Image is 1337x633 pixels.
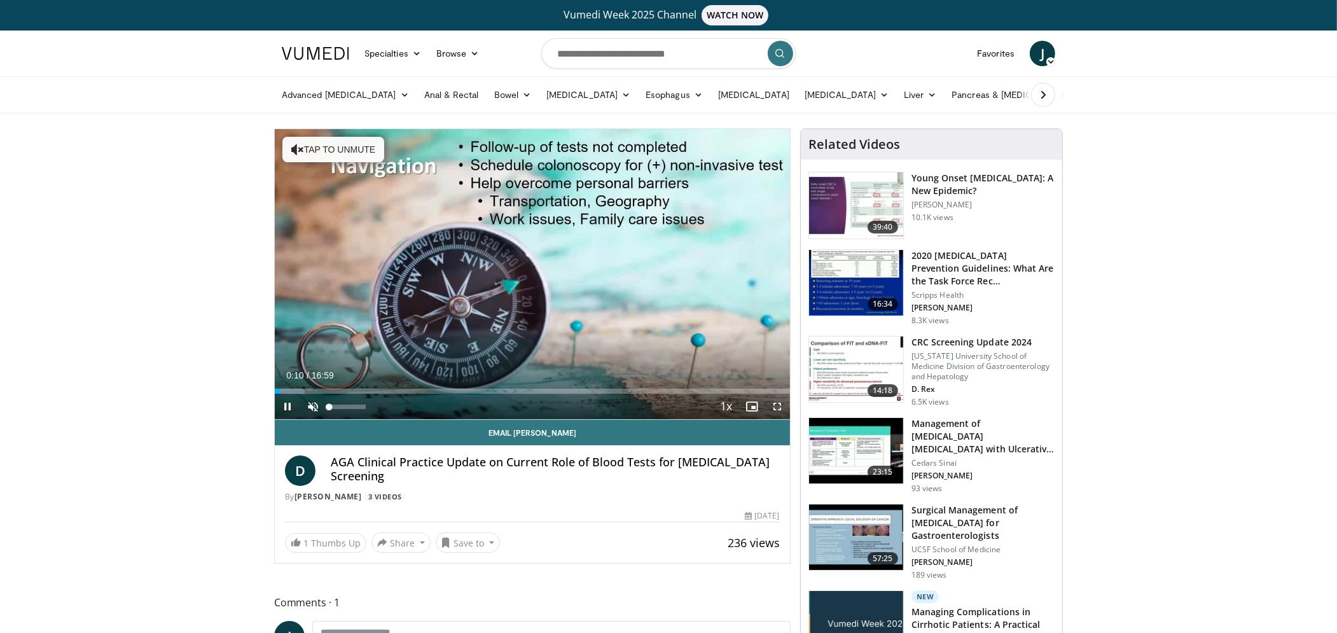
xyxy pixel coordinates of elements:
a: 23:15 Management of [MEDICAL_DATA] [MEDICAL_DATA] with Ulcerative [MEDICAL_DATA] Cedars Sinai [PE... [808,417,1055,494]
span: 14:18 [868,384,898,397]
input: Search topics, interventions [541,38,796,69]
p: 8.3K views [911,316,949,326]
p: New [911,590,939,603]
img: 00707986-8314-4f7d-9127-27a2ffc4f1fa.150x105_q85_crop-smart_upscale.jpg [809,504,903,571]
a: [MEDICAL_DATA] [797,82,896,108]
button: Pause [275,394,300,419]
video-js: Video Player [275,129,790,420]
span: 0:10 [286,370,303,380]
div: By [285,491,780,503]
p: [PERSON_NAME] [911,557,1055,567]
button: Unmute [300,394,326,419]
h3: Young Onset [MEDICAL_DATA]: A New Epidemic? [911,172,1055,197]
a: 57:25 Surgical Management of [MEDICAL_DATA] for Gastroenterologists UCSF School of Medicine [PERS... [808,504,1055,580]
p: 10.1K views [911,212,953,223]
div: Progress Bar [275,389,790,394]
a: Esophagus [638,82,710,108]
a: 1 Thumbs Up [285,533,366,553]
a: Bowel [487,82,539,108]
p: D. Rex [911,384,1055,394]
a: Vumedi Week 2025 ChannelWATCH NOW [284,5,1053,25]
img: VuMedi Logo [282,47,349,60]
span: 57:25 [868,552,898,565]
p: UCSF School of Medicine [911,545,1055,555]
h4: Related Videos [808,137,900,152]
p: 93 views [911,483,943,494]
h3: 2020 [MEDICAL_DATA] Prevention Guidelines: What Are the Task Force Rec… [911,249,1055,288]
button: Playback Rate [714,394,739,419]
a: Email [PERSON_NAME] [275,420,790,445]
a: Pancreas & [MEDICAL_DATA] [944,82,1093,108]
p: [US_STATE] University School of Medicine Division of Gastroenterology and Hepatology [911,351,1055,382]
p: [PERSON_NAME] [911,471,1055,481]
a: 39:40 Young Onset [MEDICAL_DATA]: A New Epidemic? [PERSON_NAME] 10.1K views [808,172,1055,239]
img: 1ac37fbe-7b52-4c81-8c6c-a0dd688d0102.150x105_q85_crop-smart_upscale.jpg [809,250,903,316]
a: 16:34 2020 [MEDICAL_DATA] Prevention Guidelines: What Are the Task Force Rec… Scripps Health [PER... [808,249,1055,326]
h3: CRC Screening Update 2024 [911,336,1055,349]
p: 189 views [911,570,947,580]
a: Specialties [357,41,429,66]
p: [PERSON_NAME] [911,303,1055,313]
button: Enable picture-in-picture mode [739,394,765,419]
a: J [1030,41,1055,66]
img: b23cd043-23fa-4b3f-b698-90acdd47bf2e.150x105_q85_crop-smart_upscale.jpg [809,172,903,239]
span: / [307,370,309,380]
span: 39:40 [868,221,898,233]
a: 3 Videos [364,492,406,503]
a: 14:18 CRC Screening Update 2024 [US_STATE] University School of Medicine Division of Gastroentero... [808,336,1055,407]
p: [PERSON_NAME] [911,200,1055,210]
span: 16:34 [868,298,898,310]
p: 6.5K views [911,397,949,407]
a: Liver [896,82,944,108]
a: [PERSON_NAME] [294,491,362,502]
div: Volume Level [329,405,365,409]
h3: Surgical Management of [MEDICAL_DATA] for Gastroenterologists [911,504,1055,542]
span: Comments 1 [274,594,791,611]
button: Fullscreen [765,394,790,419]
a: Favorites [969,41,1022,66]
img: 91500494-a7c6-4302-a3df-6280f031e251.150x105_q85_crop-smart_upscale.jpg [809,337,903,403]
a: Advanced [MEDICAL_DATA] [274,82,417,108]
p: Scripps Health [911,290,1055,300]
span: 23:15 [868,466,898,478]
h3: Management of [MEDICAL_DATA] [MEDICAL_DATA] with Ulcerative [MEDICAL_DATA] [911,417,1055,456]
div: [DATE] [745,510,779,522]
span: WATCH NOW [702,5,769,25]
p: Cedars Sinai [911,458,1055,468]
button: Tap to unmute [282,137,384,162]
h4: AGA Clinical Practice Update on Current Role of Blood Tests for [MEDICAL_DATA] Screening [331,456,780,483]
img: 5fe88c0f-9f33-4433-ade1-79b064a0283b.150x105_q85_crop-smart_upscale.jpg [809,418,903,484]
a: Browse [429,41,487,66]
span: 16:59 [312,370,334,380]
button: Save to [436,532,501,553]
a: Anal & Rectal [417,82,487,108]
span: 1 [303,537,308,549]
a: D [285,456,315,486]
a: [MEDICAL_DATA] [710,82,797,108]
span: 236 views [728,535,780,550]
button: Share [371,532,431,553]
a: [MEDICAL_DATA] [539,82,638,108]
